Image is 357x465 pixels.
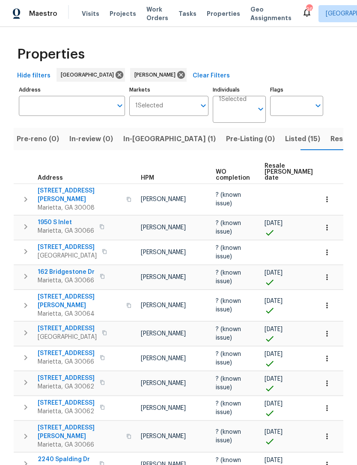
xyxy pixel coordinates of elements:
span: Marietta, GA 30066 [38,441,121,449]
span: [PERSON_NAME] [141,405,186,411]
span: Address [38,175,63,181]
span: ? (known issue) [216,298,241,313]
span: [DATE] [265,298,283,304]
span: ? (known issue) [216,376,241,391]
button: Open [114,100,126,112]
div: 96 [306,5,312,14]
span: Tasks [178,11,196,17]
button: Open [312,100,324,112]
span: Resale [PERSON_NAME] date [265,163,313,181]
label: Markets [129,87,209,92]
span: HPM [141,175,154,181]
span: Marietta, GA 30008 [38,204,121,212]
span: Marietta, GA 30062 [38,382,95,391]
label: Flags [270,87,323,92]
span: 162 Bridgestone Dr [38,268,95,276]
div: [PERSON_NAME] [130,68,187,82]
button: Clear Filters [189,68,233,84]
span: [STREET_ADDRESS] [38,374,95,382]
span: [STREET_ADDRESS][PERSON_NAME] [38,187,121,204]
button: Open [255,103,267,115]
span: Clear Filters [193,71,230,81]
span: [STREET_ADDRESS][PERSON_NAME] [38,424,121,441]
span: [DATE] [265,429,283,435]
span: ? (known issue) [216,220,241,235]
span: [STREET_ADDRESS] [38,399,95,407]
span: Hide filters [17,71,51,81]
span: [PERSON_NAME] [141,274,186,280]
span: [PERSON_NAME] [141,380,186,386]
span: [STREET_ADDRESS] [38,243,97,252]
span: [GEOGRAPHIC_DATA] [38,252,97,260]
span: ? (known issue) [216,245,241,260]
span: ? (known issue) [216,351,241,366]
span: [GEOGRAPHIC_DATA] [61,71,117,79]
span: Marietta, GA 30066 [38,276,95,285]
button: Hide filters [14,68,54,84]
span: [STREET_ADDRESS] [38,324,97,333]
span: Pre-reno (0) [17,133,59,145]
button: Open [197,100,209,112]
span: [PERSON_NAME] [141,249,186,255]
span: [PERSON_NAME] [141,355,186,361]
span: In-[GEOGRAPHIC_DATA] (1) [123,133,216,145]
span: ? (known issue) [216,429,241,444]
span: Maestro [29,9,57,18]
span: [DATE] [265,351,283,357]
span: ? (known issue) [216,326,241,341]
span: [DATE] [265,270,283,276]
span: [PERSON_NAME] [141,331,186,337]
div: [GEOGRAPHIC_DATA] [57,68,125,82]
span: Properties [207,9,240,18]
label: Address [19,87,125,92]
span: 2240 Spalding Dr [38,455,94,464]
span: Visits [82,9,99,18]
span: In-review (0) [69,133,113,145]
span: Marietta, GA 30062 [38,407,95,416]
span: Geo Assignments [250,5,292,22]
span: Work Orders [146,5,168,22]
span: Marietta, GA 30064 [38,310,121,318]
span: [DATE] [265,457,283,463]
label: Individuals [213,87,266,92]
span: [DATE] [265,220,283,226]
span: Marietta, GA 30066 [38,227,94,235]
span: [STREET_ADDRESS] [38,349,95,358]
span: [DATE] [265,376,283,382]
span: [DATE] [265,326,283,332]
span: [PERSON_NAME] [141,196,186,202]
span: ? (known issue) [216,270,241,284]
span: 1 Selected [135,102,163,110]
span: [PERSON_NAME] [141,225,186,231]
span: ? (known issue) [216,401,241,415]
span: [PERSON_NAME] [141,302,186,308]
span: Projects [110,9,136,18]
span: 1950 S Inlet [38,218,94,227]
span: 1 Selected [219,96,247,103]
span: Marietta, GA 30066 [38,358,95,366]
span: Listed (15) [285,133,320,145]
span: ? (known issue) [216,192,241,207]
span: [STREET_ADDRESS][PERSON_NAME] [38,293,121,310]
span: WO completion [216,169,250,181]
span: [DATE] [265,401,283,407]
span: [GEOGRAPHIC_DATA] [38,333,97,341]
span: [PERSON_NAME] [134,71,179,79]
span: Properties [17,50,85,59]
span: Pre-Listing (0) [226,133,275,145]
span: [PERSON_NAME] [141,433,186,439]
